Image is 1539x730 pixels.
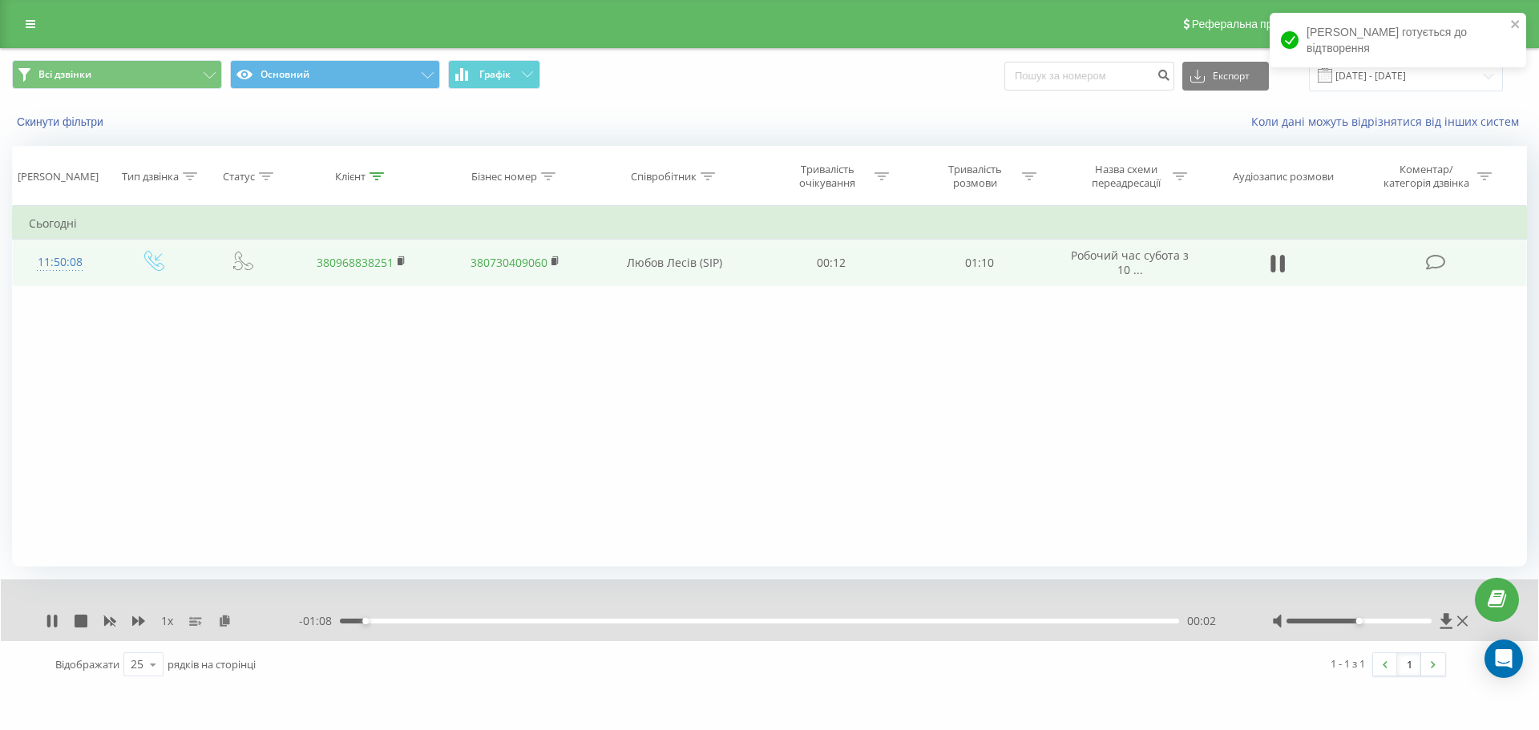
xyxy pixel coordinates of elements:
div: Тривалість очікування [785,163,870,190]
div: [PERSON_NAME] [18,170,99,184]
td: Любов Лесів (SIP) [592,240,757,286]
a: 1 [1397,653,1421,676]
button: Скинути фільтри [12,115,111,129]
div: Статус [223,170,255,184]
span: 1 x [161,613,173,629]
a: Коли дані можуть відрізнятися вiд інших систем [1251,114,1527,129]
span: - 01:08 [299,613,340,629]
td: 01:10 [905,240,1052,286]
div: Open Intercom Messenger [1484,639,1523,678]
div: Аудіозапис розмови [1233,170,1334,184]
div: 1 - 1 з 1 [1331,655,1365,672]
div: Accessibility label [1355,618,1362,624]
button: Експорт [1182,62,1269,91]
div: 11:50:08 [29,247,91,278]
input: Пошук за номером [1004,62,1174,91]
div: 25 [131,656,143,672]
td: Сьогодні [13,208,1527,240]
span: 00:02 [1187,613,1216,629]
button: Графік [448,60,540,89]
span: Реферальна програма [1192,18,1310,30]
span: Всі дзвінки [38,68,91,81]
a: 380968838251 [317,255,394,270]
button: Основний [230,60,440,89]
div: Коментар/категорія дзвінка [1379,163,1473,190]
span: Відображати [55,657,119,672]
td: 00:12 [757,240,905,286]
button: Всі дзвінки [12,60,222,89]
div: Назва схеми переадресації [1083,163,1169,190]
a: 380730409060 [471,255,547,270]
div: Accessibility label [362,618,369,624]
div: Тип дзвінка [122,170,179,184]
div: Клієнт [335,170,366,184]
div: Тривалість розмови [932,163,1018,190]
span: Робочий час субота з 10 ... [1071,248,1189,277]
span: рядків на сторінці [168,657,256,672]
div: Співробітник [631,170,697,184]
button: close [1510,18,1521,33]
div: [PERSON_NAME] готується до відтворення [1270,13,1526,67]
span: Графік [479,69,511,80]
div: Бізнес номер [471,170,537,184]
